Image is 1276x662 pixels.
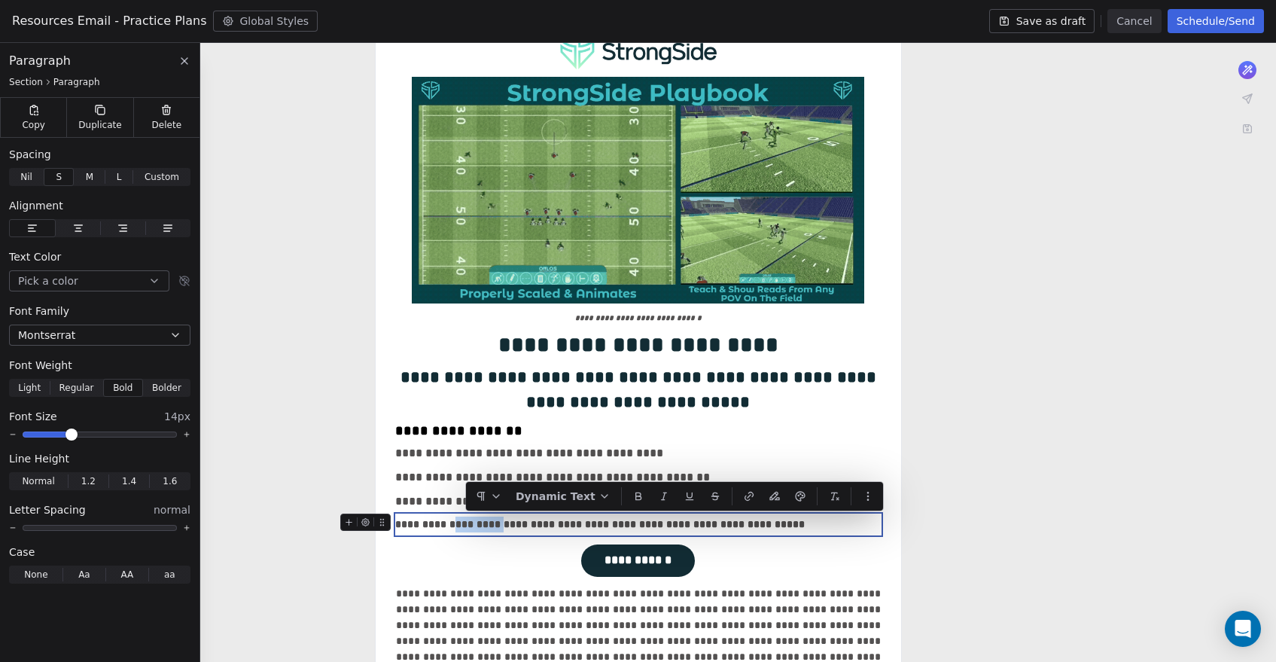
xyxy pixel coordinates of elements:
span: aa [164,568,175,581]
span: Spacing [9,147,51,162]
span: Letter Spacing [9,502,86,517]
span: Font Family [9,304,69,319]
span: Case [9,545,35,560]
button: Save as draft [989,9,1095,33]
span: None [24,568,47,581]
span: AA [120,568,133,581]
button: Global Styles [213,11,318,32]
span: M [86,170,93,184]
span: Regular [59,381,94,395]
span: Paragraph [53,76,100,88]
div: Open Intercom Messenger [1225,611,1261,647]
span: 1.6 [163,474,177,488]
span: 1.2 [81,474,96,488]
button: Pick a color [9,270,169,291]
span: Duplicate [78,119,121,131]
button: Dynamic Text [510,485,617,508]
span: Aa [78,568,90,581]
span: Light [18,381,41,395]
span: Resources Email - Practice Plans [12,12,207,30]
span: Line Height [9,451,69,466]
span: Font Weight [9,358,72,373]
span: Section [9,76,43,88]
span: Custom [145,170,179,184]
span: Nil [20,170,32,184]
span: Copy [22,119,45,131]
span: Text Color [9,249,61,264]
button: Schedule/Send [1168,9,1264,33]
span: Paragraph [9,52,71,70]
span: Montserrat [18,328,75,343]
span: L [117,170,122,184]
span: Delete [152,119,182,131]
span: Font Size [9,409,57,424]
span: Normal [22,474,54,488]
button: Cancel [1107,9,1161,33]
span: Bolder [152,381,181,395]
span: normal [154,502,190,517]
span: 14px [164,409,190,424]
span: Alignment [9,198,63,213]
span: 1.4 [122,474,136,488]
